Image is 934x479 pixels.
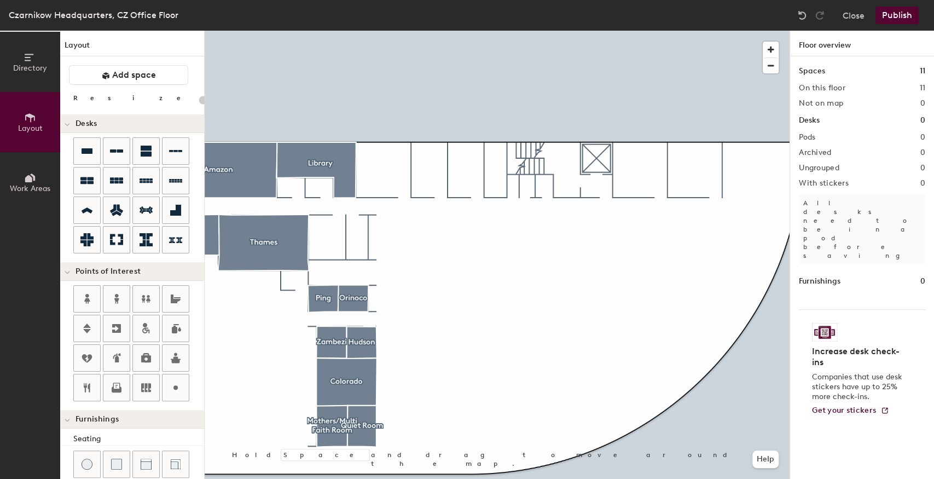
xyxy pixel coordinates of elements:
[920,65,925,77] h1: 11
[797,10,808,21] img: Undo
[814,10,825,21] img: Redo
[13,64,47,73] span: Directory
[73,451,101,478] button: Stool
[76,415,119,424] span: Furnishings
[799,84,845,93] h2: On this floor
[10,184,50,193] span: Work Areas
[69,65,188,85] button: Add space
[9,8,178,22] div: Czarnikow Headquarters, CZ Office Floor
[141,459,152,470] img: Couch (middle)
[920,99,925,108] h2: 0
[799,133,815,142] h2: Pods
[132,451,160,478] button: Couch (middle)
[812,406,876,415] span: Get your stickers
[82,459,92,470] img: Stool
[162,451,189,478] button: Couch (corner)
[18,124,43,133] span: Layout
[112,70,156,80] span: Add space
[111,459,122,470] img: Cushion
[799,179,849,188] h2: With stickers
[799,65,825,77] h1: Spaces
[920,133,925,142] h2: 0
[799,148,831,157] h2: Archived
[920,179,925,188] h2: 0
[799,275,840,287] h1: Furnishings
[920,114,925,126] h1: 0
[76,267,141,276] span: Points of Interest
[812,372,906,402] p: Companies that use desk stickers have up to 25% more check-ins.
[875,7,919,24] button: Publish
[920,148,925,157] h2: 0
[799,99,843,108] h2: Not on map
[76,119,97,128] span: Desks
[812,346,906,368] h4: Increase desk check-ins
[790,31,934,56] h1: Floor overview
[843,7,865,24] button: Close
[170,459,181,470] img: Couch (corner)
[920,275,925,287] h1: 0
[919,84,925,93] h2: 11
[799,194,925,264] p: All desks need to be in a pod before saving
[920,164,925,172] h2: 0
[812,323,837,342] img: Sticker logo
[799,164,839,172] h2: Ungrouped
[103,451,130,478] button: Cushion
[60,39,204,56] h1: Layout
[752,451,779,468] button: Help
[799,114,820,126] h1: Desks
[73,433,204,445] div: Seating
[812,406,889,415] a: Get your stickers
[73,94,194,102] div: Resize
